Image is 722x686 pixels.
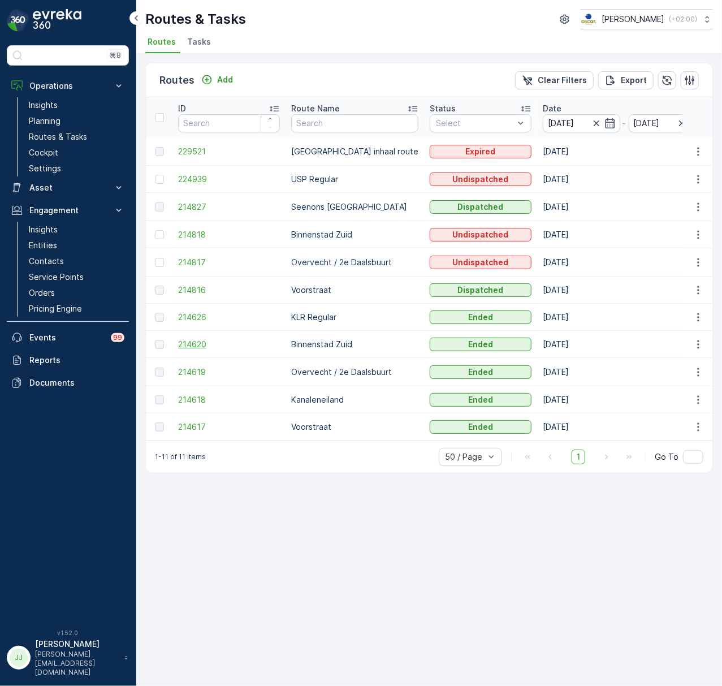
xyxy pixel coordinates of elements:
p: Planning [29,115,60,127]
span: 224939 [178,174,280,185]
p: Export [621,75,647,86]
p: Ended [468,366,493,378]
p: Undispatched [453,229,509,240]
button: [PERSON_NAME](+02:00) [581,9,713,29]
div: Toggle Row Selected [155,286,164,295]
span: Routes [148,36,176,48]
p: Pricing Engine [29,303,82,314]
p: Settings [29,163,61,174]
td: [DATE] [537,386,711,413]
div: Toggle Row Selected [155,313,164,322]
div: Toggle Row Selected [155,258,164,267]
p: Dispatched [458,201,504,213]
img: logo_dark-DEwI_e13.png [33,9,81,32]
p: Events [29,332,104,343]
p: Ended [468,312,493,323]
span: 214620 [178,339,280,350]
p: Undispatched [453,174,509,185]
button: Ended [430,393,531,407]
p: Reports [29,355,124,366]
input: dd/mm/yyyy [629,114,706,132]
button: Expired [430,145,531,158]
p: Select [436,118,514,129]
a: Routes & Tasks [24,129,129,145]
div: Toggle Row Selected [155,175,164,184]
button: Dispatched [430,283,531,297]
p: [PERSON_NAME] [602,14,664,25]
p: Service Points [29,271,84,283]
td: [DATE] [537,221,711,248]
button: Ended [430,420,531,434]
input: Search [291,114,418,132]
a: Documents [7,372,129,394]
span: 214827 [178,201,280,213]
p: Add [217,74,233,85]
a: Reports [7,349,129,372]
td: [DATE] [537,137,711,166]
div: Toggle Row Selected [155,340,164,349]
td: [DATE] [537,304,711,331]
p: Expired [466,146,496,157]
button: Operations [7,75,129,97]
td: [DATE] [537,413,711,441]
span: Go To [655,451,678,463]
button: Export [598,71,654,89]
a: 214619 [178,366,280,378]
p: [PERSON_NAME] [35,638,119,650]
p: Insights [29,100,58,111]
p: Overvecht / 2e Daalsbuurt [291,366,418,378]
button: Clear Filters [515,71,594,89]
button: Undispatched [430,228,531,241]
a: Settings [24,161,129,176]
p: Clear Filters [538,75,587,86]
p: [PERSON_NAME][EMAIL_ADDRESS][DOMAIN_NAME] [35,650,119,677]
button: Add [197,73,237,87]
p: Cockpit [29,147,58,158]
a: Service Points [24,269,129,285]
p: Asset [29,182,106,193]
div: Toggle Row Selected [155,422,164,432]
p: Kanaleneiland [291,394,418,405]
span: 214617 [178,421,280,433]
p: ID [178,103,186,114]
span: v 1.52.0 [7,629,129,636]
input: Search [178,114,280,132]
td: [DATE] [537,358,711,386]
a: 214618 [178,394,280,405]
span: 214626 [178,312,280,323]
button: Undispatched [430,256,531,269]
div: Toggle Row Selected [155,395,164,404]
button: JJ[PERSON_NAME][PERSON_NAME][EMAIL_ADDRESS][DOMAIN_NAME] [7,638,129,677]
p: Routes & Tasks [145,10,246,28]
p: Contacts [29,256,64,267]
div: Toggle Row Selected [155,202,164,212]
td: [DATE] [537,166,711,193]
input: dd/mm/yyyy [543,114,620,132]
p: USP Regular [291,174,418,185]
p: Binnenstad Zuid [291,229,418,240]
p: - [622,117,626,130]
p: Ended [468,394,493,405]
p: 1-11 of 11 items [155,452,206,461]
td: [DATE] [537,277,711,304]
span: 214817 [178,257,280,268]
p: Seenons [GEOGRAPHIC_DATA] [291,201,418,213]
p: Ended [468,339,493,350]
a: Cockpit [24,145,129,161]
div: Toggle Row Selected [155,147,164,156]
button: Ended [430,365,531,379]
p: Routes [159,72,194,88]
a: Entities [24,238,129,253]
p: 99 [113,333,122,342]
p: Ended [468,421,493,433]
p: Engagement [29,205,106,216]
a: Events99 [7,326,129,349]
p: ( +02:00 ) [669,15,697,24]
p: Orders [29,287,55,299]
a: 214818 [178,229,280,240]
button: Engagement [7,199,129,222]
a: Insights [24,97,129,113]
button: Ended [430,338,531,351]
td: [DATE] [537,248,711,277]
button: Undispatched [430,172,531,186]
